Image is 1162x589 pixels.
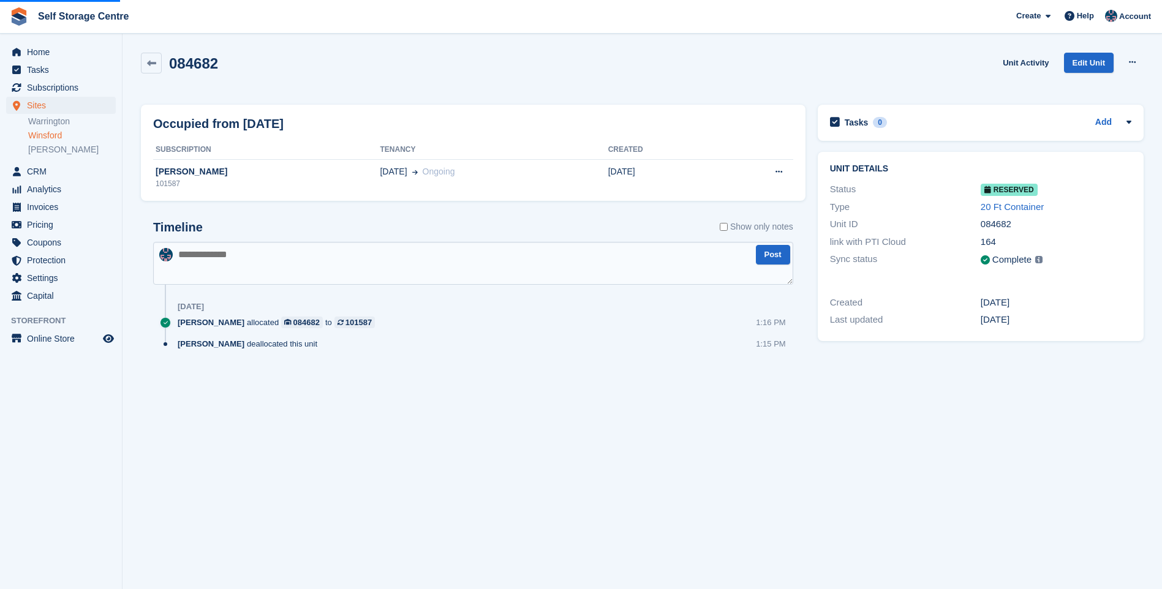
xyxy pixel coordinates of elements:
[845,117,869,128] h2: Tasks
[1095,116,1112,130] a: Add
[1105,10,1117,22] img: Clair Cole
[27,234,100,251] span: Coupons
[6,163,116,180] a: menu
[11,315,122,327] span: Storefront
[10,7,28,26] img: stora-icon-8386f47178a22dfd0bd8f6a31ec36ba5ce8667c1dd55bd0f319d3a0aa187defe.svg
[169,55,218,72] h2: 084682
[756,338,785,350] div: 1:15 PM
[6,252,116,269] a: menu
[380,165,407,178] span: [DATE]
[423,167,455,176] span: Ongoing
[830,313,981,327] div: Last updated
[27,269,100,287] span: Settings
[281,317,323,328] a: 084682
[756,245,790,265] button: Post
[6,181,116,198] a: menu
[28,144,116,156] a: [PERSON_NAME]
[830,235,981,249] div: link with PTI Cloud
[27,287,100,304] span: Capital
[830,217,981,231] div: Unit ID
[178,302,204,312] div: [DATE]
[830,182,981,197] div: Status
[6,43,116,61] a: menu
[27,163,100,180] span: CRM
[1119,10,1151,23] span: Account
[27,216,100,233] span: Pricing
[981,201,1044,212] a: 20 Ft Container
[28,116,116,127] a: Warrington
[756,317,785,328] div: 1:16 PM
[27,198,100,216] span: Invoices
[27,330,100,347] span: Online Store
[27,252,100,269] span: Protection
[1064,53,1114,73] a: Edit Unit
[6,330,116,347] a: menu
[992,253,1032,267] div: Complete
[380,140,608,160] th: Tenancy
[981,217,1131,231] div: 084682
[608,159,715,196] td: [DATE]
[153,114,284,133] h2: Occupied from [DATE]
[153,165,380,178] div: [PERSON_NAME]
[178,338,323,350] div: deallocated this unit
[1016,10,1041,22] span: Create
[981,184,1038,196] span: Reserved
[334,317,375,328] a: 101587
[6,287,116,304] a: menu
[720,220,728,233] input: Show only notes
[1077,10,1094,22] span: Help
[153,220,203,234] h2: Timeline
[6,97,116,114] a: menu
[293,317,320,328] div: 084682
[178,338,244,350] span: [PERSON_NAME]
[608,140,715,160] th: Created
[345,317,372,328] div: 101587
[998,53,1054,73] a: Unit Activity
[101,331,116,346] a: Preview store
[28,130,116,141] a: Winsford
[27,97,100,114] span: Sites
[27,181,100,198] span: Analytics
[873,117,887,128] div: 0
[830,200,981,214] div: Type
[830,296,981,310] div: Created
[6,269,116,287] a: menu
[981,296,1131,310] div: [DATE]
[178,317,244,328] span: [PERSON_NAME]
[33,6,134,26] a: Self Storage Centre
[159,248,173,261] img: Clair Cole
[720,220,793,233] label: Show only notes
[981,313,1131,327] div: [DATE]
[153,178,380,189] div: 101587
[6,216,116,233] a: menu
[153,140,380,160] th: Subscription
[27,43,100,61] span: Home
[6,61,116,78] a: menu
[6,234,116,251] a: menu
[830,252,981,268] div: Sync status
[27,79,100,96] span: Subscriptions
[178,317,381,328] div: allocated to
[1035,256,1043,263] img: icon-info-grey-7440780725fd019a000dd9b08b2336e03edf1995a4989e88bcd33f0948082b44.svg
[981,235,1131,249] div: 164
[6,198,116,216] a: menu
[27,61,100,78] span: Tasks
[830,164,1131,174] h2: Unit details
[6,79,116,96] a: menu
